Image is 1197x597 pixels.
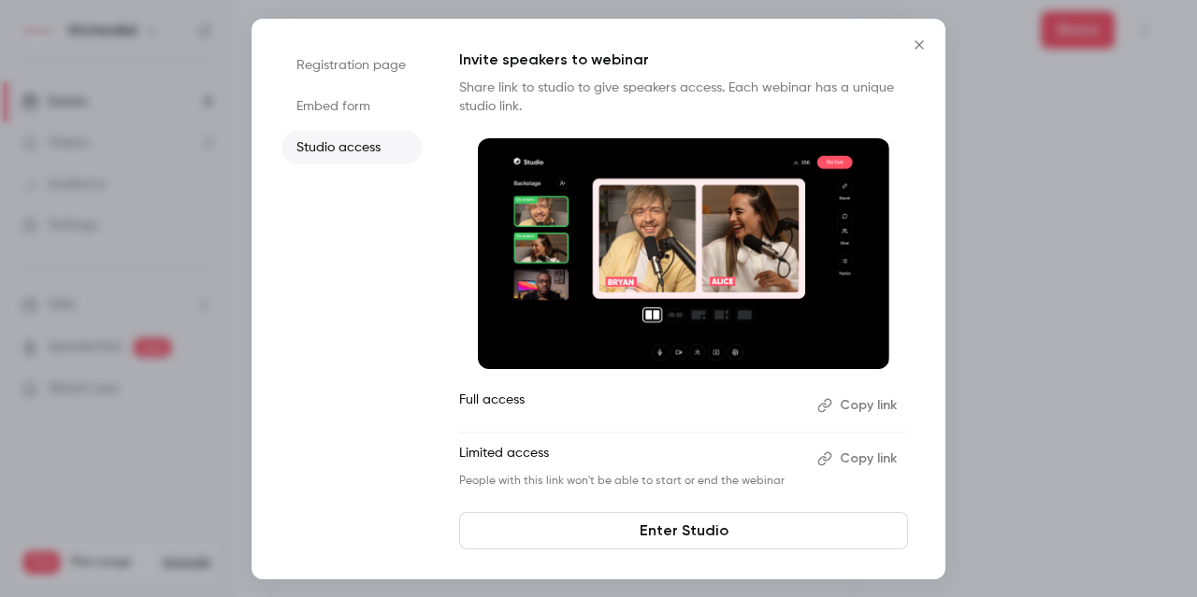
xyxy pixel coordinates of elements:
p: Full access [459,391,802,420]
p: People with this link won't be able to start or end the webinar [459,474,802,489]
li: Studio access [281,131,422,164]
img: Invite speakers to webinar [478,138,889,370]
button: Close [901,26,938,64]
button: Copy link [810,444,908,474]
li: Embed form [281,90,422,123]
p: Invite speakers to webinar [459,49,908,71]
button: Copy link [810,391,908,420]
li: Registration page [281,49,422,82]
p: Share link to studio to give speakers access. Each webinar has a unique studio link. [459,78,908,116]
p: Limited access [459,444,802,474]
a: Enter Studio [459,512,908,549]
